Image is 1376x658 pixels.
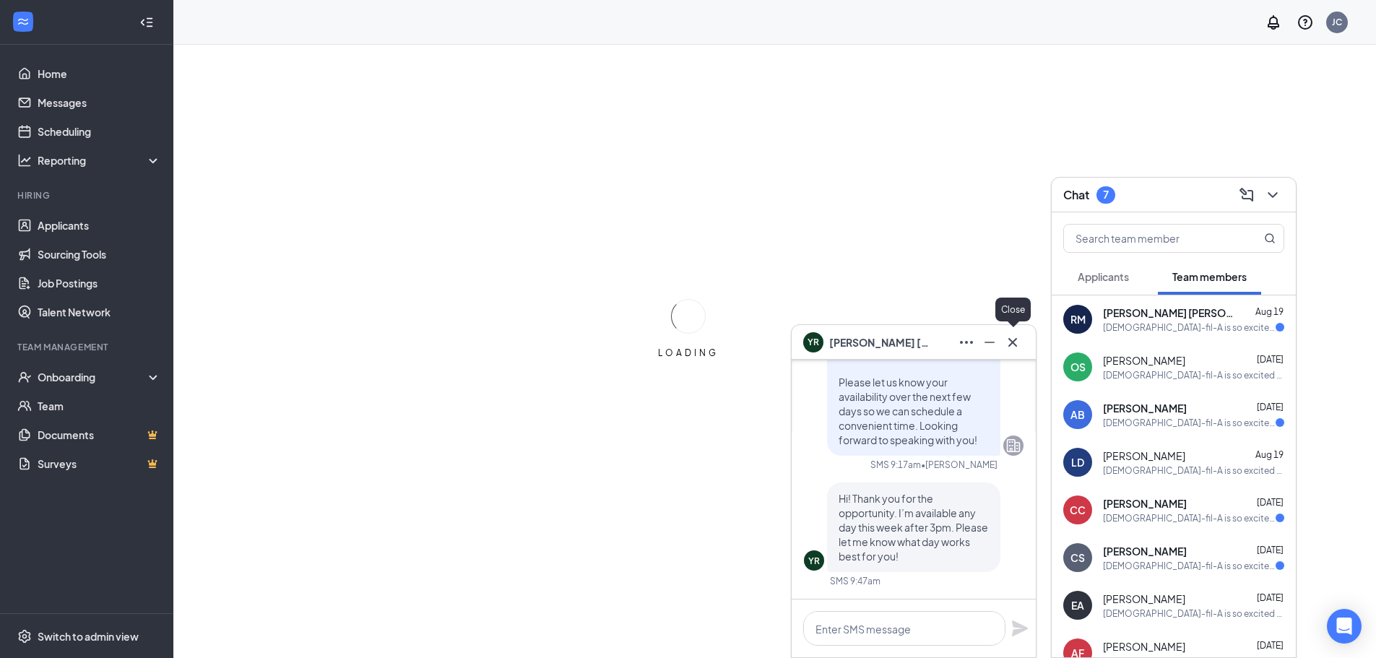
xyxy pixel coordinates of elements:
div: [DEMOGRAPHIC_DATA]-fil-A is so excited for you to join our team! Do you know anyone else who migh... [1103,560,1276,572]
a: Talent Network [38,298,161,326]
svg: Plane [1011,620,1029,637]
button: ComposeMessage [1235,183,1258,207]
div: CC [1070,503,1086,517]
a: Team [38,391,161,420]
button: Cross [1001,331,1024,354]
svg: Ellipses [958,334,975,351]
div: JC [1332,16,1342,28]
span: [PERSON_NAME] [1103,353,1185,368]
div: [DEMOGRAPHIC_DATA]-fil-A is so excited for you to join our team! Do you know anyone else who migh... [1103,607,1284,620]
a: Messages [38,88,161,117]
div: [DEMOGRAPHIC_DATA]-fil-A is so excited for you to join our team! Do you know anyone else who migh... [1103,464,1284,477]
div: SMS 9:17am [870,459,921,471]
div: SMS 9:47am [830,575,880,587]
button: Minimize [978,331,1001,354]
div: 7 [1103,189,1109,201]
input: Search team member [1064,225,1235,252]
span: [DATE] [1257,354,1284,365]
span: Aug 19 [1255,306,1284,317]
a: Sourcing Tools [38,240,161,269]
svg: QuestionInfo [1297,14,1314,31]
a: Applicants [38,211,161,240]
div: [DEMOGRAPHIC_DATA]-fil-A is so excited for you to join our team! Do you know anyone else who migh... [1103,512,1276,524]
svg: Analysis [17,153,32,168]
div: Onboarding [38,370,149,384]
a: SurveysCrown [38,449,161,478]
span: [DATE] [1257,592,1284,603]
span: Applicants [1078,270,1129,283]
div: EA [1071,598,1084,612]
span: [PERSON_NAME] [PERSON_NAME] [829,334,930,350]
span: [PERSON_NAME] [1103,544,1187,558]
span: [PERSON_NAME] [1103,401,1187,415]
svg: Company [1005,437,1022,454]
span: [DATE] [1257,402,1284,412]
span: [PERSON_NAME] [1103,639,1185,654]
span: Aug 19 [1255,449,1284,460]
span: [PERSON_NAME] [PERSON_NAME] [1103,306,1233,320]
svg: Notifications [1265,14,1282,31]
div: [DEMOGRAPHIC_DATA]-fil-A is so excited for you to join our team! Do you know anyone else who migh... [1103,321,1276,334]
span: [PERSON_NAME] [1103,496,1187,511]
svg: ChevronDown [1264,186,1281,204]
a: Job Postings [38,269,161,298]
a: Scheduling [38,117,161,146]
svg: Settings [17,629,32,644]
span: [DATE] [1257,545,1284,555]
span: • [PERSON_NAME] [921,459,998,471]
svg: Minimize [981,334,998,351]
a: Home [38,59,161,88]
span: [DATE] [1257,640,1284,651]
div: LOADING [652,347,724,359]
svg: WorkstreamLogo [16,14,30,29]
div: AB [1070,407,1085,422]
svg: Collapse [139,15,154,30]
svg: ComposeMessage [1238,186,1255,204]
span: Team members [1172,270,1247,283]
div: Reporting [38,153,162,168]
svg: MagnifyingGlass [1264,233,1276,244]
div: YR [808,555,820,567]
div: Hiring [17,189,158,202]
div: Switch to admin view [38,629,139,644]
span: [DATE] [1257,497,1284,508]
span: [PERSON_NAME] [1103,592,1185,606]
div: [DEMOGRAPHIC_DATA]-fil-A is so excited for you to join our team! Do you know anyone else who migh... [1103,369,1284,381]
svg: Cross [1004,334,1021,351]
div: RM [1070,312,1086,326]
div: Open Intercom Messenger [1327,609,1362,644]
div: [DEMOGRAPHIC_DATA]-fil-A is so excited for you to join our team! Do you know anyone else who migh... [1103,417,1276,429]
span: [PERSON_NAME] [1103,449,1185,463]
button: ChevronDown [1261,183,1284,207]
span: Hi! Thank you for the opportunity. I’m available any day this week after 3pm. Please let me know ... [839,492,988,563]
div: Close [995,298,1031,321]
button: Ellipses [955,331,978,354]
a: DocumentsCrown [38,420,161,449]
div: Team Management [17,341,158,353]
div: LD [1071,455,1084,469]
h3: Chat [1063,187,1089,203]
div: OS [1070,360,1086,374]
svg: UserCheck [17,370,32,384]
div: CS [1070,550,1085,565]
